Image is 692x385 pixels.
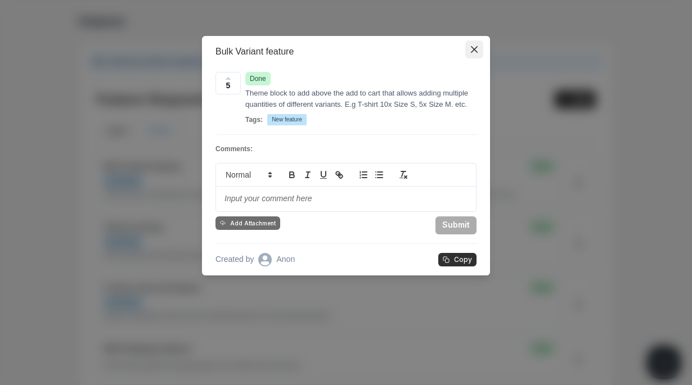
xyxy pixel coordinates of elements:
button: copy-guid-URL [438,253,477,266]
span: Done [250,75,266,83]
p: Tags: [245,115,263,125]
p: Bulk Variant feature [215,45,294,58]
button: Close [465,40,483,58]
p: 5 [226,80,231,92]
button: Submit [435,216,477,234]
p: Created by [215,253,254,265]
span: New feature [267,114,307,125]
svg: avatar [258,253,272,266]
p: Theme block to add above the add to cart that allows adding multiple quantities of different vari... [245,88,477,110]
p: Anon [276,253,295,265]
p: Copy [454,256,472,264]
button: Add Attachment [215,216,280,230]
p: Comments: [215,144,477,154]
